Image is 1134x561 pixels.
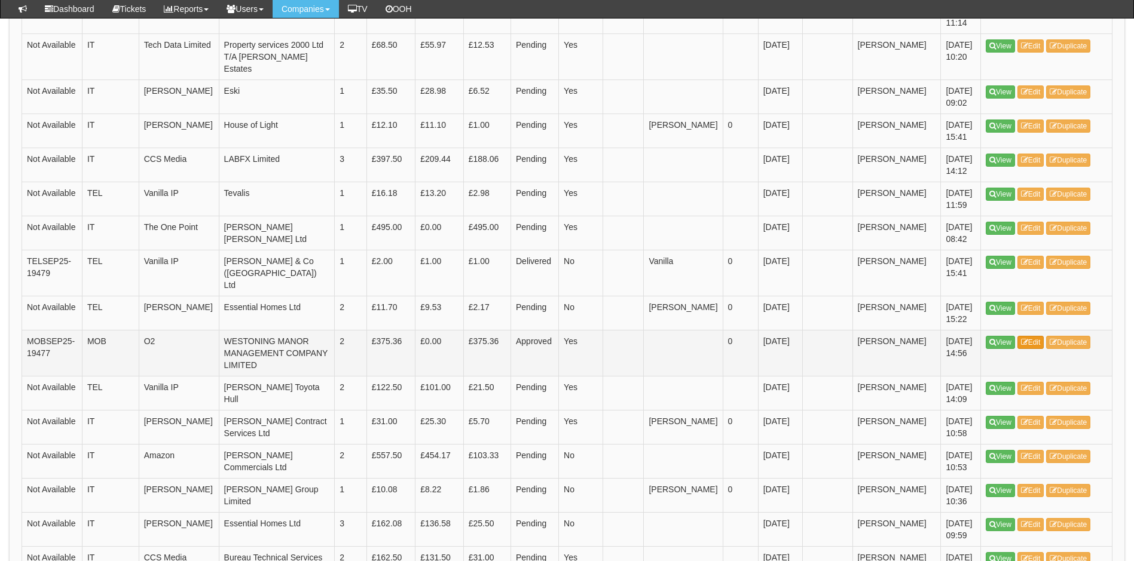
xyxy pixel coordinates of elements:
td: [PERSON_NAME] [139,114,219,148]
td: [PERSON_NAME] [852,250,941,296]
a: Duplicate [1046,188,1090,201]
a: Duplicate [1046,39,1090,53]
td: Eski [219,80,335,114]
td: Pending [511,376,559,410]
td: 0 [723,330,758,376]
td: 2 [335,376,367,410]
td: No [559,444,603,479]
td: Pending [511,34,559,80]
td: £31.00 [366,410,415,444]
td: Not Available [22,479,82,513]
td: £55.97 [415,34,464,80]
a: Edit [1017,302,1044,315]
a: Duplicate [1046,302,1090,315]
td: £28.98 [415,80,464,114]
td: IT [82,513,139,547]
td: IT [82,80,139,114]
td: [DATE] [758,80,803,114]
td: £25.50 [463,513,511,547]
a: Edit [1017,119,1044,133]
td: Yes [559,376,603,410]
td: £2.00 [366,250,415,296]
a: Edit [1017,154,1044,167]
td: Essential Homes Ltd [219,513,335,547]
a: View [986,484,1015,497]
td: Not Available [22,410,82,444]
td: £495.00 [366,216,415,250]
td: 2 [335,296,367,330]
td: Vanilla IP [139,250,219,296]
td: £16.18 [366,182,415,216]
a: Edit [1017,188,1044,201]
a: View [986,222,1015,235]
td: Not Available [22,80,82,114]
td: [DATE] 10:36 [941,479,981,513]
td: [PERSON_NAME] [852,34,941,80]
a: View [986,382,1015,395]
a: View [986,119,1015,133]
a: Edit [1017,336,1044,349]
td: [PERSON_NAME] [852,80,941,114]
a: Edit [1017,416,1044,429]
td: £101.00 [415,376,464,410]
td: Yes [559,148,603,182]
td: Vanilla IP [139,182,219,216]
td: 3 [335,513,367,547]
a: View [986,416,1015,429]
td: [PERSON_NAME] [644,114,723,148]
td: [PERSON_NAME] [852,444,941,479]
td: £2.98 [463,182,511,216]
td: £13.20 [415,182,464,216]
a: Duplicate [1046,518,1090,531]
td: 3 [335,148,367,182]
td: £495.00 [463,216,511,250]
td: Yes [559,330,603,376]
td: [PERSON_NAME] [852,410,941,444]
td: £21.50 [463,376,511,410]
td: [PERSON_NAME] [852,182,941,216]
a: View [986,154,1015,167]
td: [DATE] 10:58 [941,410,981,444]
td: [PERSON_NAME] [644,296,723,330]
td: £1.86 [463,479,511,513]
td: IT [82,479,139,513]
td: [DATE] [758,330,803,376]
td: Not Available [22,376,82,410]
td: Pending [511,479,559,513]
td: [DATE] [758,250,803,296]
td: [PERSON_NAME] [139,410,219,444]
td: £9.53 [415,296,464,330]
td: Not Available [22,182,82,216]
td: £454.17 [415,444,464,479]
td: TEL [82,296,139,330]
td: 1 [335,182,367,216]
td: Property services 2000 Ltd T/A [PERSON_NAME] Estates [219,34,335,80]
td: £8.22 [415,479,464,513]
td: £122.50 [366,376,415,410]
td: Not Available [22,114,82,148]
td: £1.00 [463,114,511,148]
td: Yes [559,34,603,80]
td: The One Point [139,216,219,250]
a: Edit [1017,39,1044,53]
td: [DATE] [758,216,803,250]
a: Duplicate [1046,119,1090,133]
td: [DATE] 11:59 [941,182,981,216]
td: [DATE] 14:09 [941,376,981,410]
a: Edit [1017,450,1044,463]
td: Tech Data Limited [139,34,219,80]
a: View [986,518,1015,531]
td: £0.00 [415,330,464,376]
a: Duplicate [1046,484,1090,497]
a: Duplicate [1046,336,1090,349]
td: Essential Homes Ltd [219,296,335,330]
a: View [986,336,1015,349]
td: 0 [723,479,758,513]
td: [PERSON_NAME] [139,513,219,547]
td: £375.36 [463,330,511,376]
td: [DATE] [758,513,803,547]
a: Duplicate [1046,154,1090,167]
td: 0 [723,114,758,148]
td: [PERSON_NAME] Contract Services Ltd [219,410,335,444]
a: Edit [1017,382,1044,395]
